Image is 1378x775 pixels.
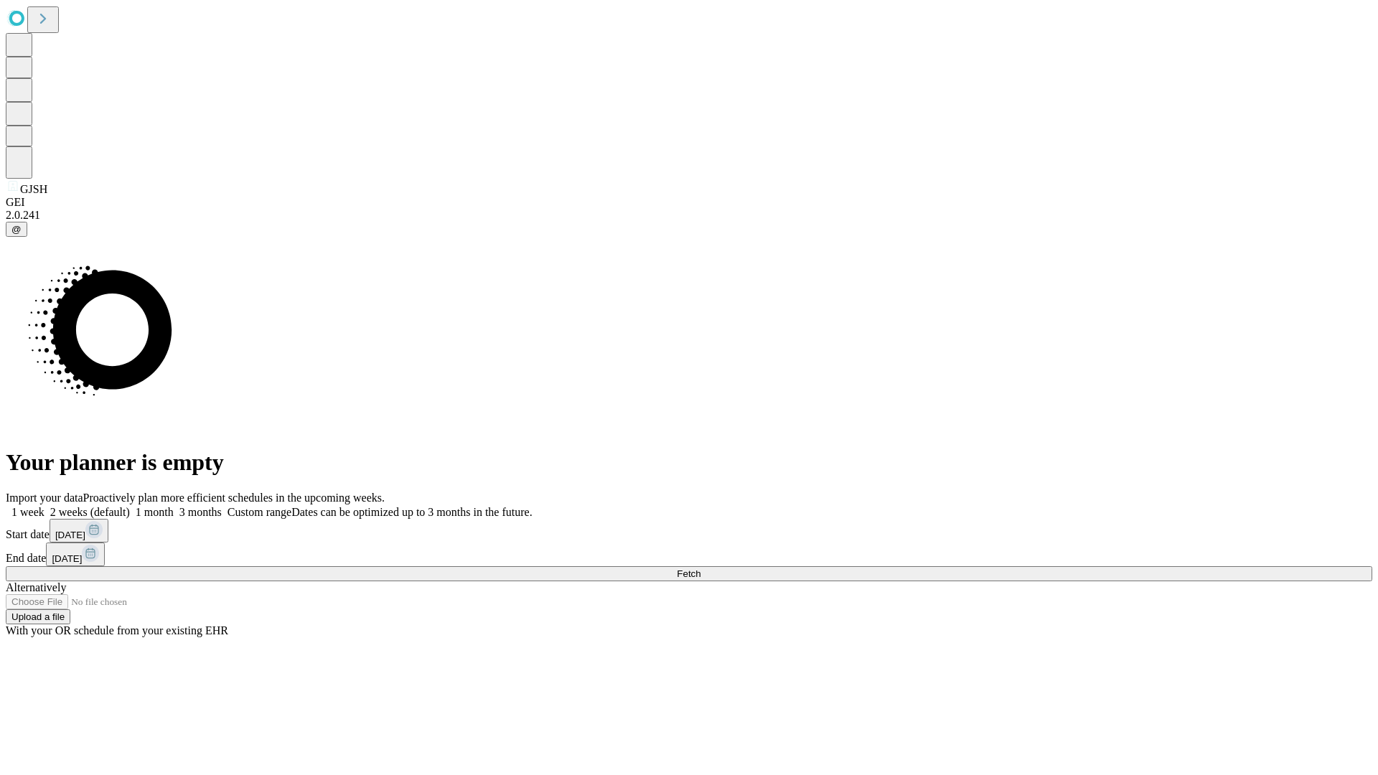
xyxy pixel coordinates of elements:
span: 2 weeks (default) [50,506,130,518]
button: Fetch [6,566,1372,581]
button: Upload a file [6,609,70,624]
span: @ [11,224,22,235]
div: End date [6,542,1372,566]
div: 2.0.241 [6,209,1372,222]
span: Dates can be optimized up to 3 months in the future. [291,506,532,518]
span: [DATE] [55,530,85,540]
span: With your OR schedule from your existing EHR [6,624,228,637]
button: @ [6,222,27,237]
span: Custom range [228,506,291,518]
button: [DATE] [50,519,108,542]
span: 1 month [136,506,174,518]
button: [DATE] [46,542,105,566]
span: Import your data [6,492,83,504]
span: 1 week [11,506,44,518]
span: 3 months [179,506,222,518]
div: Start date [6,519,1372,542]
div: GEI [6,196,1372,209]
span: Alternatively [6,581,66,593]
span: Fetch [677,568,700,579]
span: Proactively plan more efficient schedules in the upcoming weeks. [83,492,385,504]
span: GJSH [20,183,47,195]
h1: Your planner is empty [6,449,1372,476]
span: [DATE] [52,553,82,564]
